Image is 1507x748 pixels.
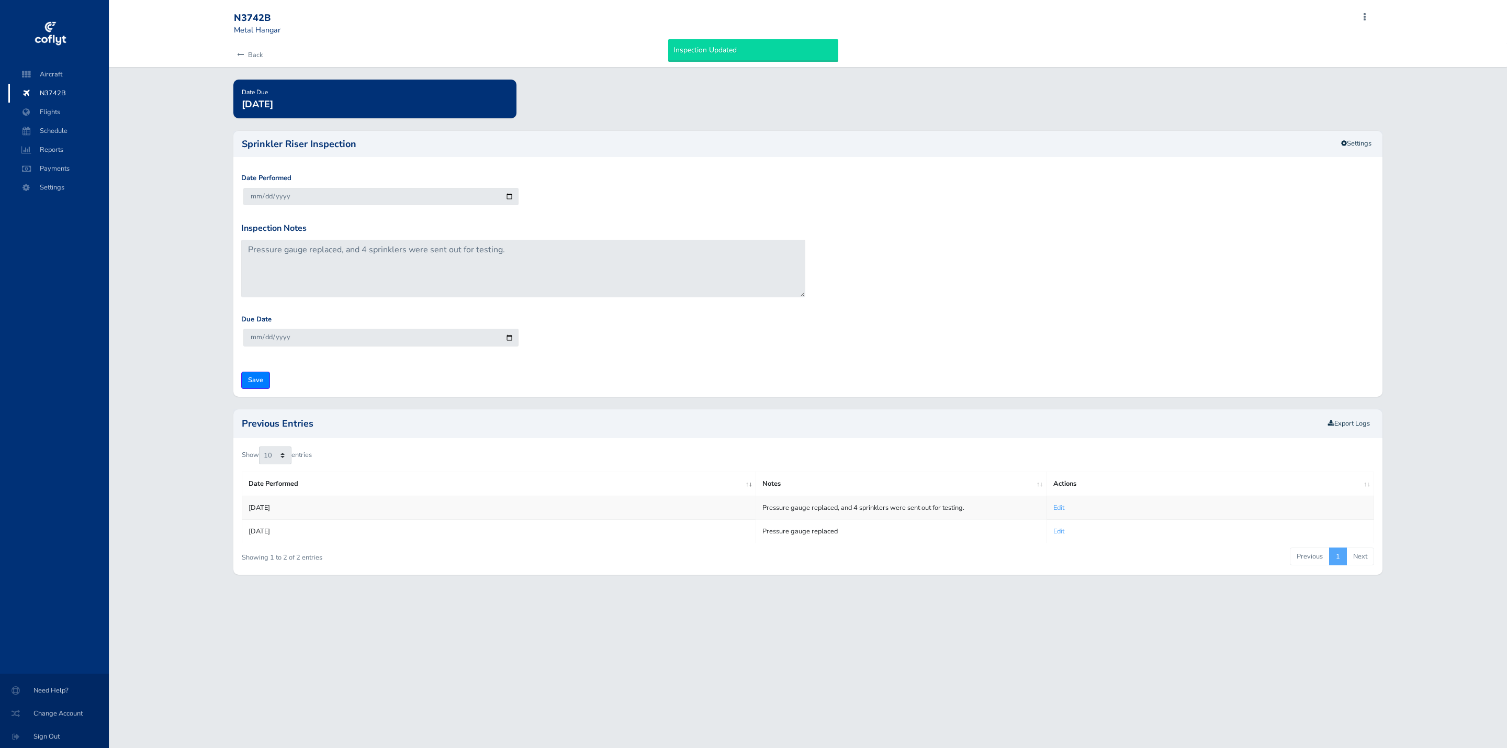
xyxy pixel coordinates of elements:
label: Inspection Notes [241,222,307,236]
div: N3742B [234,13,309,24]
img: coflyt logo [33,18,68,50]
a: Edit [1053,503,1064,512]
td: Pressure gauge replaced [756,520,1047,543]
textarea: Pressure gauge replaced, and 4 sprinklers were sent out for testing. [241,240,805,297]
div: Showing 1 to 2 of 2 entries [242,546,706,563]
span: Sign Out [13,727,96,746]
td: [DATE] [242,520,756,543]
span: Flights [19,103,98,121]
select: Showentries [259,446,291,464]
span: Aircraft [19,65,98,84]
label: Show entries [242,446,312,464]
th: Date Performed: activate to sort column ascending [242,472,756,496]
a: Export Logs [1328,419,1370,428]
span: Settings [19,178,98,197]
span: [DATE] [242,98,273,110]
span: N3742B [19,84,98,103]
span: Need Help? [13,681,96,700]
span: Date Due [242,88,268,96]
span: Payments [19,159,98,178]
a: Settings [1334,135,1378,152]
span: Schedule [19,121,98,140]
h2: Sprinkler Riser Inspection [242,139,1375,149]
span: Change Account [13,704,96,723]
label: Due Date [241,314,272,325]
input: Save [241,372,270,389]
a: Back [234,43,263,66]
h2: Previous Entries [242,419,1324,428]
div: Inspection Updated [668,39,838,61]
th: Actions: activate to sort column ascending [1047,472,1374,496]
a: 1 [1329,548,1347,565]
label: Date Performed [241,173,291,184]
small: Metal Hangar [234,25,280,35]
td: [DATE] [242,496,756,519]
td: Pressure gauge replaced, and 4 sprinklers were sent out for testing. [756,496,1047,519]
span: Reports [19,140,98,159]
th: Notes: activate to sort column ascending [756,472,1047,496]
a: Edit [1053,527,1064,536]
